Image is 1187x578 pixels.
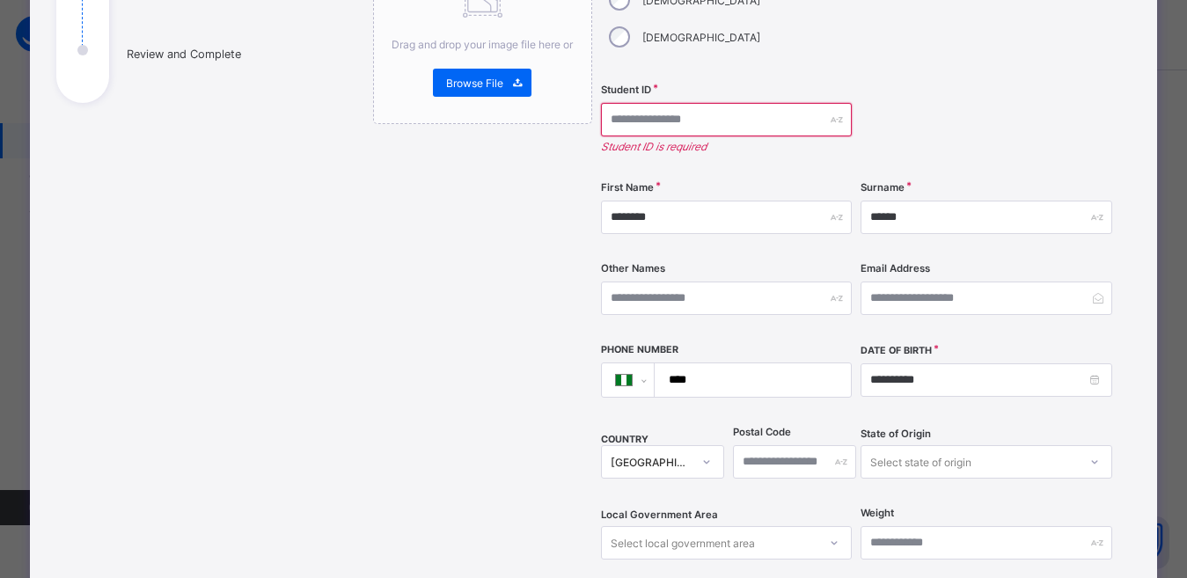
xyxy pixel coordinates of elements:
label: Email Address [861,262,930,274]
div: [GEOGRAPHIC_DATA] [611,456,692,469]
label: Phone Number [601,344,678,355]
label: Other Names [601,262,665,274]
em: Student ID is required [601,140,852,153]
span: Local Government Area [601,508,718,521]
span: State of Origin [861,428,931,440]
div: Select state of origin [870,445,971,479]
div: Select local government area [611,526,755,560]
label: Date of Birth [861,345,932,356]
label: Postal Code [733,426,791,438]
span: Drag and drop your image file here or [392,38,573,51]
span: Browse File [446,77,503,90]
span: COUNTRY [601,434,648,445]
label: Student ID [601,84,651,96]
label: Surname [861,181,905,194]
label: First Name [601,181,654,194]
label: [DEMOGRAPHIC_DATA] [642,31,760,44]
label: Weight [861,507,894,519]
